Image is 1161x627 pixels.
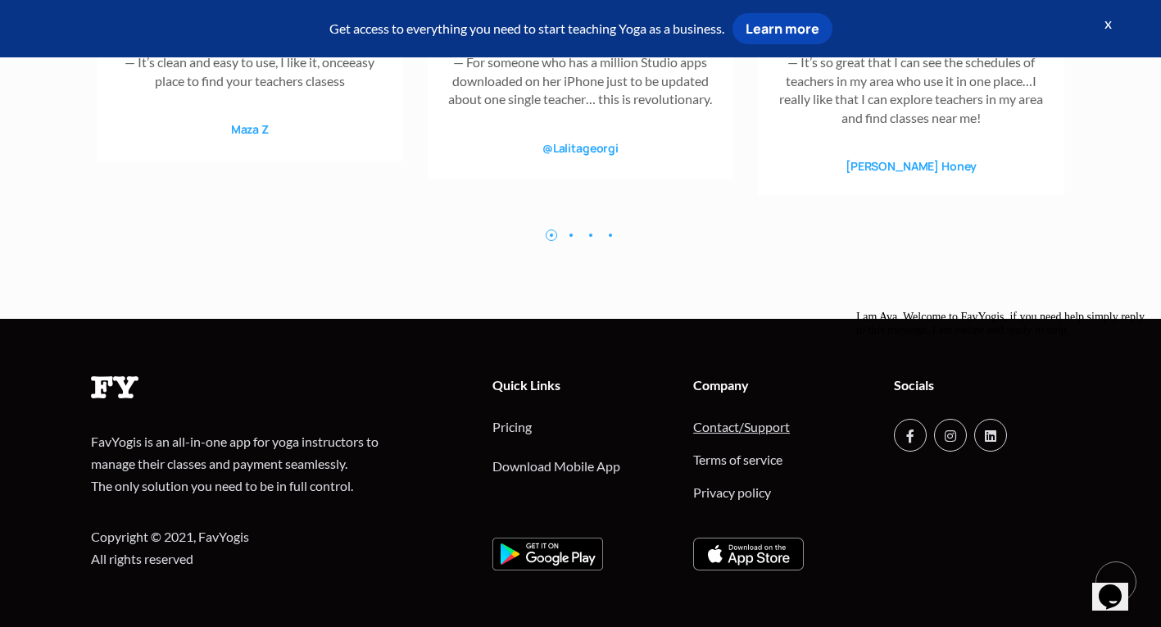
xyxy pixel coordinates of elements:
a: Terms of service [693,452,782,467]
p: Maza Z [113,120,387,138]
h3: Company [693,376,869,394]
h4: — It’s so great that I can see the schedules of teachers in my area who use it in one place…I rea... [774,53,1048,127]
p: @Lalitageorgi [444,139,718,157]
a: Privacy policy [693,484,771,500]
a: Contact/Support [693,419,790,434]
iframe: chat widget [850,304,1145,553]
h4: — For someone who has a million Studio apps downloaded on her iPhone just to be updated about one... [444,53,718,108]
a: Learn more [732,13,832,44]
a: Pricing [492,419,532,434]
h4: — It’s clean and easy to use, I like it, onceeasy place to find your teachers clasess [113,53,387,90]
h3: Quick Links [492,376,669,394]
div: I am Ava. Welcome to FavYogis, if you need help simply reply to this message, I am online and rea... [7,7,302,33]
p: [PERSON_NAME] Honey [774,157,1048,175]
a: Download Mobile App [492,458,620,474]
iframe: chat widget [1092,561,1145,611]
span: I am Ava. Welcome to FavYogis, if you need help simply reply to this message, I am online and rea... [7,7,295,32]
p: Copyright © 2021, FavYogis All rights reserved [91,525,419,570]
p: FavYogis is an all-in-one app for yoga instructors to manage their classes and payment seamlessly... [91,430,419,498]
